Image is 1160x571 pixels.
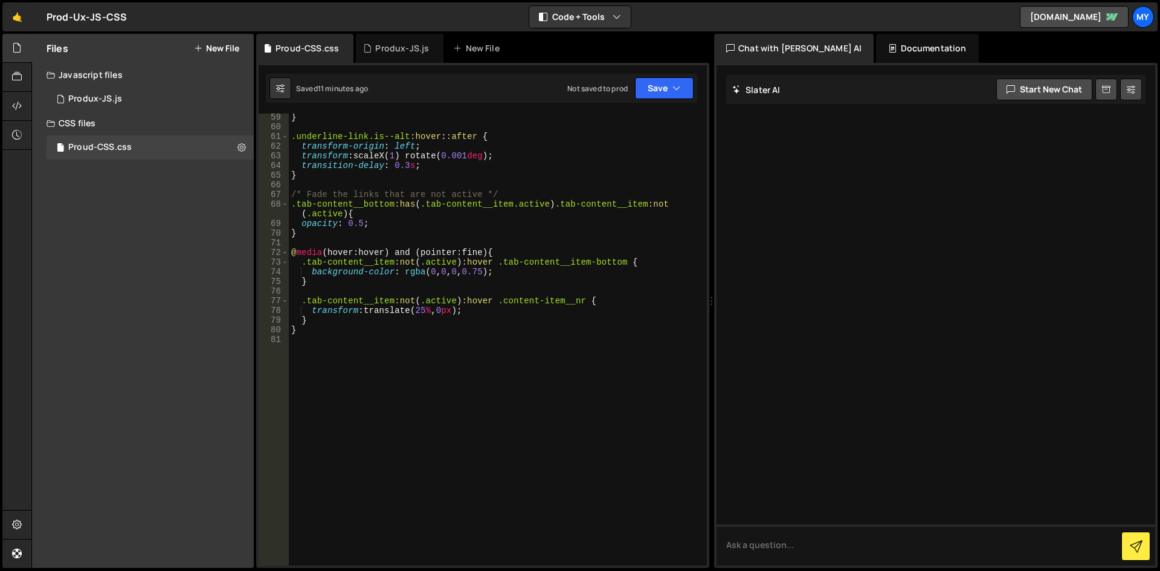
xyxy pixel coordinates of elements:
[259,325,289,335] div: 80
[259,277,289,286] div: 75
[259,228,289,238] div: 70
[259,238,289,248] div: 71
[375,42,429,54] div: Produx-JS.js
[453,42,504,54] div: New File
[259,315,289,325] div: 79
[567,83,628,94] div: Not saved to prod
[732,84,781,95] h2: Slater AI
[32,111,254,135] div: CSS files
[47,87,254,111] div: 16894/46223.js
[1132,6,1154,28] a: My
[259,286,289,296] div: 76
[296,83,368,94] div: Saved
[47,135,254,160] div: 16894/46224.css
[259,248,289,257] div: 72
[68,142,132,153] div: Proud-CSS.css
[259,267,289,277] div: 74
[259,161,289,170] div: 64
[275,42,339,54] div: Proud-CSS.css
[259,190,289,199] div: 67
[259,170,289,180] div: 65
[259,306,289,315] div: 78
[2,2,32,31] a: 🤙
[32,63,254,87] div: Javascript files
[1020,6,1129,28] a: [DOMAIN_NAME]
[529,6,631,28] button: Code + Tools
[259,219,289,228] div: 69
[259,296,289,306] div: 77
[259,122,289,132] div: 60
[259,257,289,267] div: 73
[876,34,978,63] div: Documentation
[68,94,122,105] div: Produx-JS.js
[259,180,289,190] div: 66
[714,34,874,63] div: Chat with [PERSON_NAME] AI
[259,199,289,219] div: 68
[47,10,127,24] div: Prod-Ux-JS-CSS
[259,112,289,122] div: 59
[47,42,68,55] h2: Files
[259,151,289,161] div: 63
[259,335,289,344] div: 81
[996,79,1092,100] button: Start new chat
[194,44,239,53] button: New File
[259,141,289,151] div: 62
[635,77,694,99] button: Save
[318,83,368,94] div: 11 minutes ago
[259,132,289,141] div: 61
